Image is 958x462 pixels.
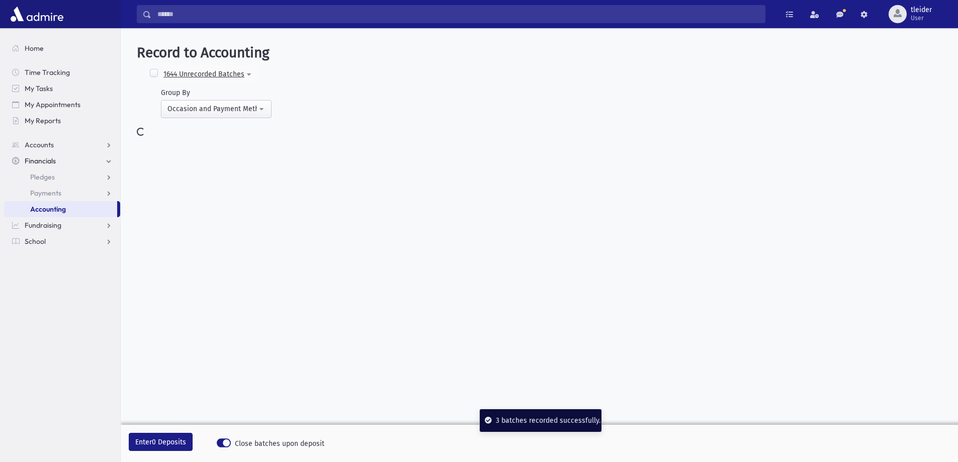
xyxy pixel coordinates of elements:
[4,185,120,201] a: Payments
[911,6,932,14] span: tleider
[25,84,53,93] span: My Tasks
[25,156,56,165] span: Financials
[4,153,120,169] a: Financials
[137,44,270,61] span: Record to Accounting
[25,221,61,230] span: Fundraising
[30,172,55,181] span: Pledges
[30,189,61,198] span: Payments
[235,438,324,449] span: Close batches upon deposit
[25,116,61,125] span: My Reports
[25,100,80,109] span: My Appointments
[492,415,600,426] div: 3 batches recorded successfully.
[4,64,120,80] a: Time Tracking
[911,14,932,22] span: User
[163,69,244,79] div: 1644 Unrecorded Batches
[163,65,259,83] button: 1644 Unrecorded Batches
[25,140,54,149] span: Accounts
[151,5,765,23] input: Search
[167,104,257,114] div: Occasion and Payment Method
[161,87,272,98] div: Group By
[25,68,70,77] span: Time Tracking
[25,44,44,53] span: Home
[4,137,120,153] a: Accounts
[152,438,186,446] span: 0 Deposits
[30,205,66,214] span: Accounting
[129,433,193,451] button: Enter0 Deposits
[4,113,120,129] a: My Reports
[4,97,120,113] a: My Appointments
[4,201,117,217] a: Accounting
[25,237,46,246] span: School
[4,233,120,249] a: School
[4,80,120,97] a: My Tasks
[161,100,272,118] button: Occasion and Payment Method
[4,217,120,233] a: Fundraising
[4,40,120,56] a: Home
[8,4,66,24] img: AdmirePro
[4,169,120,185] a: Pledges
